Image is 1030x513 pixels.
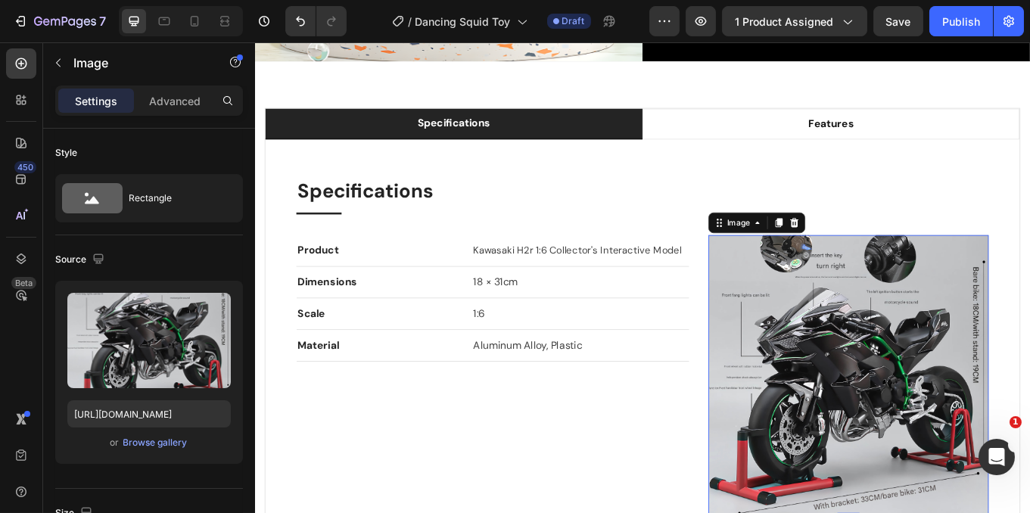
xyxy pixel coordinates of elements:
[256,346,507,364] p: aluminum alloy, plastic
[255,42,1030,513] iframe: Design area
[123,436,188,449] div: Browse gallery
[73,54,202,72] p: Image
[50,159,209,188] span: Specifications
[123,435,188,450] button: Browse gallery
[409,14,412,30] span: /
[67,293,231,388] img: preview-image
[942,14,980,30] div: Publish
[722,6,867,36] button: 1 product assigned
[129,181,221,216] div: Rectangle
[75,93,117,109] p: Settings
[285,6,347,36] div: Undo/Redo
[149,93,201,109] p: Advanced
[50,235,98,250] span: product
[929,6,993,36] button: Publish
[6,6,113,36] button: 7
[550,204,583,218] div: Image
[649,87,702,103] span: features
[256,236,499,251] span: kawasaki h2r 1:6 collector's interactive model
[256,309,507,327] p: 1:6
[110,434,120,452] span: or
[55,146,77,160] div: Style
[50,309,229,327] p: scale
[886,15,911,28] span: Save
[99,12,106,30] p: 7
[55,250,107,270] div: Source
[1010,416,1022,428] span: 1
[979,439,1015,475] iframe: Intercom live chat
[11,277,36,289] div: Beta
[67,400,231,427] input: https://example.com/image.jpg
[14,161,36,173] div: 450
[873,6,923,36] button: Save
[50,346,229,364] p: material
[562,14,585,28] span: Draft
[256,272,507,290] p: 18 × 31cm
[50,272,120,288] span: dimensions
[735,14,833,30] span: 1 product assigned
[415,14,511,30] span: Dancing Squid Toy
